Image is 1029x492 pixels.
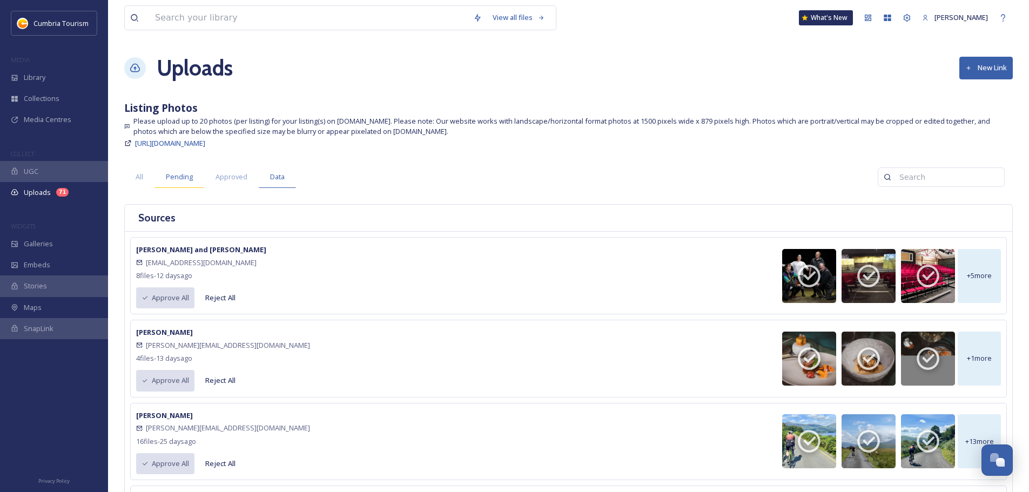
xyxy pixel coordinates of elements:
[487,7,550,28] a: View all files
[967,271,992,281] span: + 5 more
[17,18,28,29] img: images.jpg
[24,260,50,270] span: Embeds
[136,245,266,254] strong: [PERSON_NAME] and [PERSON_NAME]
[959,57,1013,79] button: New Link
[24,166,38,177] span: UGC
[842,414,896,468] img: 7f5ceabc-8c70-4728-9d14-3e13b841dc0a.jpg
[157,52,233,84] a: Uploads
[24,323,53,334] span: SnapLink
[894,166,999,188] input: Search
[136,271,192,280] span: 8 file s - 12 days ago
[38,477,70,484] span: Privacy Policy
[133,116,1013,137] span: Please upload up to 20 photos (per listing) for your listing(s) on [DOMAIN_NAME]. Please note: Ou...
[166,172,193,182] span: Pending
[24,93,59,104] span: Collections
[11,56,30,64] span: MEDIA
[24,187,51,198] span: Uploads
[216,172,247,182] span: Approved
[146,340,310,351] span: [PERSON_NAME][EMAIL_ADDRESS][DOMAIN_NAME]
[56,188,69,197] div: 71
[136,327,193,337] strong: [PERSON_NAME]
[782,332,836,386] img: be8961e1-905e-4809-a320-6922c68b1124.jpg
[136,353,192,363] span: 4 file s - 13 days ago
[38,474,70,487] a: Privacy Policy
[150,6,468,30] input: Search your library
[200,370,241,391] button: Reject All
[146,423,310,433] span: [PERSON_NAME][EMAIL_ADDRESS][DOMAIN_NAME]
[799,10,853,25] a: What's New
[33,18,89,28] span: Cumbria Tourism
[124,100,198,115] strong: Listing Photos
[200,453,241,474] button: Reject All
[24,239,53,249] span: Galleries
[24,114,71,125] span: Media Centres
[136,410,193,420] strong: [PERSON_NAME]
[981,444,1013,476] button: Open Chat
[136,453,194,474] button: Approve All
[138,210,176,226] h3: Sources
[934,12,988,22] span: [PERSON_NAME]
[24,281,47,291] span: Stories
[901,249,955,303] img: 386dd9cf-1fdf-4bd8-b02d-fc9e2405ba36.jpg
[782,249,836,303] img: 3266b6b4-468f-4bd3-a48c-681598788623.jpg
[842,332,896,386] img: 13fe3c09-8a9b-4209-9a8d-671d57f23ed2.jpg
[901,332,955,386] img: 0c8673b4-80b8-4104-8158-1e78e2343327.jpg
[24,302,42,313] span: Maps
[901,414,955,468] img: f2056656-9da1-4d58-95f0-fe6fdb3ae98b.jpg
[136,172,143,182] span: All
[917,7,993,28] a: [PERSON_NAME]
[136,436,196,446] span: 16 file s - 25 days ago
[270,172,285,182] span: Data
[136,287,194,308] button: Approve All
[200,287,241,308] button: Reject All
[24,72,45,83] span: Library
[11,150,34,158] span: COLLECT
[146,258,257,268] span: [EMAIL_ADDRESS][DOMAIN_NAME]
[965,436,994,447] span: + 13 more
[842,249,896,303] img: d12718db-98e1-4c8c-ae69-ba8cc1208098.jpg
[967,353,992,363] span: + 1 more
[782,414,836,468] img: 2ae49309-cd5c-429e-a40b-ab5abf14e941.jpg
[136,370,194,391] button: Approve All
[135,137,205,150] a: [URL][DOMAIN_NAME]
[135,138,205,148] span: [URL][DOMAIN_NAME]
[11,222,36,230] span: WIDGETS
